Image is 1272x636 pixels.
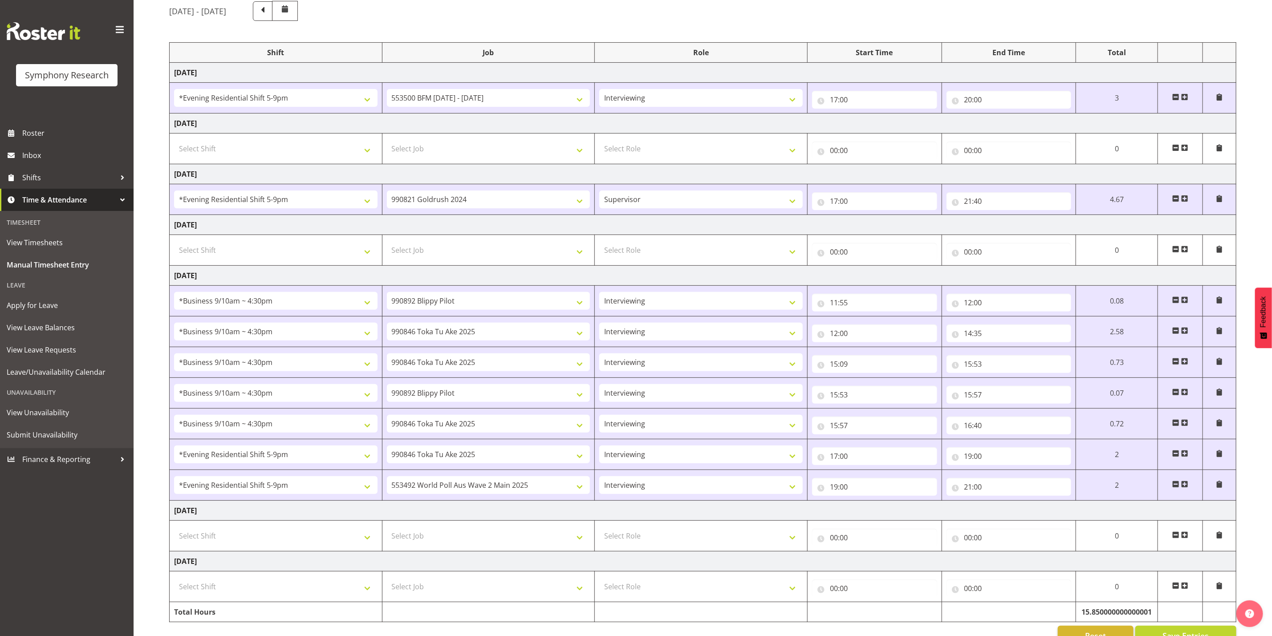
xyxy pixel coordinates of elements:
[947,355,1072,373] input: Click to select...
[947,192,1072,210] input: Click to select...
[812,417,937,434] input: Click to select...
[1076,409,1158,439] td: 0.72
[947,417,1072,434] input: Click to select...
[7,365,127,379] span: Leave/Unavailability Calendar
[1076,378,1158,409] td: 0.07
[7,258,127,271] span: Manual Timesheet Entry
[947,243,1072,261] input: Click to select...
[1260,296,1268,328] span: Feedback
[7,428,127,442] span: Submit Unavailability
[947,386,1072,404] input: Click to select...
[812,324,937,342] input: Click to select...
[169,6,226,16] h5: [DATE] - [DATE]
[812,529,937,547] input: Click to select...
[2,294,131,316] a: Apply for Leave
[2,213,131,231] div: Timesheet
[2,231,131,254] a: View Timesheets
[7,343,127,356] span: View Leave Requests
[170,215,1236,235] td: [DATE]
[947,529,1072,547] input: Click to select...
[812,192,937,210] input: Click to select...
[22,149,129,162] span: Inbox
[1076,235,1158,266] td: 0
[1245,609,1254,618] img: help-xxl-2.png
[812,47,937,58] div: Start Time
[2,254,131,276] a: Manual Timesheet Entry
[7,299,127,312] span: Apply for Leave
[7,406,127,419] span: View Unavailability
[1076,470,1158,501] td: 2
[812,579,937,597] input: Click to select...
[1076,134,1158,164] td: 0
[812,355,937,373] input: Click to select...
[947,579,1072,597] input: Click to select...
[7,236,127,249] span: View Timesheets
[387,47,590,58] div: Job
[1076,439,1158,470] td: 2
[1255,288,1272,348] button: Feedback - Show survey
[1076,521,1158,551] td: 0
[2,316,131,339] a: View Leave Balances
[22,126,129,140] span: Roster
[170,602,382,622] td: Total Hours
[812,478,937,496] input: Click to select...
[947,294,1072,312] input: Click to select...
[1076,83,1158,113] td: 3
[599,47,803,58] div: Role
[1081,47,1153,58] div: Total
[22,453,116,466] span: Finance & Reporting
[170,266,1236,286] td: [DATE]
[22,193,116,207] span: Time & Attendance
[2,339,131,361] a: View Leave Requests
[25,69,109,82] div: Symphony Research
[170,63,1236,83] td: [DATE]
[1076,602,1158,622] td: 15.850000000000001
[812,142,937,159] input: Click to select...
[947,478,1072,496] input: Click to select...
[2,401,131,424] a: View Unavailability
[2,383,131,401] div: Unavailability
[22,171,116,184] span: Shifts
[1076,184,1158,215] td: 4.67
[812,91,937,109] input: Click to select...
[812,294,937,312] input: Click to select...
[7,321,127,334] span: View Leave Balances
[174,47,378,58] div: Shift
[170,501,1236,521] td: [DATE]
[947,324,1072,342] input: Click to select...
[170,164,1236,184] td: [DATE]
[1076,286,1158,316] td: 0.08
[1076,347,1158,378] td: 0.73
[2,361,131,383] a: Leave/Unavailability Calendar
[7,22,80,40] img: Rosterit website logo
[947,91,1072,109] input: Click to select...
[947,47,1072,58] div: End Time
[812,386,937,404] input: Click to select...
[1076,571,1158,602] td: 0
[170,113,1236,134] td: [DATE]
[170,551,1236,571] td: [DATE]
[947,447,1072,465] input: Click to select...
[2,424,131,446] a: Submit Unavailability
[812,447,937,465] input: Click to select...
[1076,316,1158,347] td: 2.58
[2,276,131,294] div: Leave
[947,142,1072,159] input: Click to select...
[812,243,937,261] input: Click to select...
